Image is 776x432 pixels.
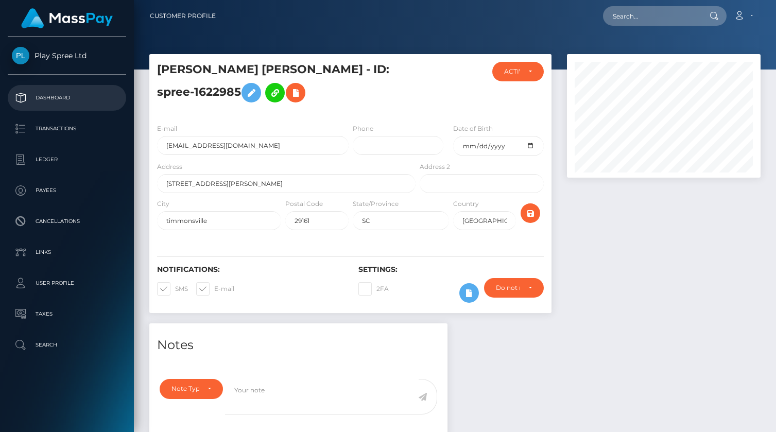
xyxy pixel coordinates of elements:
label: Address [157,162,182,171]
p: Ledger [12,152,122,167]
a: User Profile [8,270,126,296]
a: Cancellations [8,209,126,234]
a: Search [8,332,126,358]
div: ACTIVE [504,67,520,76]
p: Links [12,245,122,260]
input: Search... [603,6,700,26]
button: Do not require [484,278,544,298]
div: Note Type [171,385,199,393]
p: Payees [12,183,122,198]
label: Country [453,199,479,209]
p: Transactions [12,121,122,136]
span: Play Spree Ltd [8,51,126,60]
div: Do not require [496,284,520,292]
img: Play Spree Ltd [12,47,29,64]
label: Date of Birth [453,124,493,133]
h5: [PERSON_NAME] [PERSON_NAME] - ID: spree-1622985 [157,62,410,108]
h6: Notifications: [157,265,343,274]
label: SMS [157,282,188,296]
a: Payees [8,178,126,203]
button: ACTIVE [492,62,544,81]
label: E-mail [157,124,177,133]
button: Note Type [160,379,223,399]
label: Phone [353,124,373,133]
label: 2FA [358,282,389,296]
p: Taxes [12,306,122,322]
label: City [157,199,169,209]
label: Postal Code [285,199,323,209]
p: Dashboard [12,90,122,106]
a: Taxes [8,301,126,327]
a: Dashboard [8,85,126,111]
label: Address 2 [420,162,450,171]
p: Cancellations [12,214,122,229]
a: Links [8,239,126,265]
label: State/Province [353,199,399,209]
p: User Profile [12,275,122,291]
h4: Notes [157,336,440,354]
h6: Settings: [358,265,544,274]
a: Customer Profile [150,5,216,27]
a: Ledger [8,147,126,172]
img: MassPay Logo [21,8,113,28]
a: Transactions [8,116,126,142]
p: Search [12,337,122,353]
label: E-mail [196,282,234,296]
